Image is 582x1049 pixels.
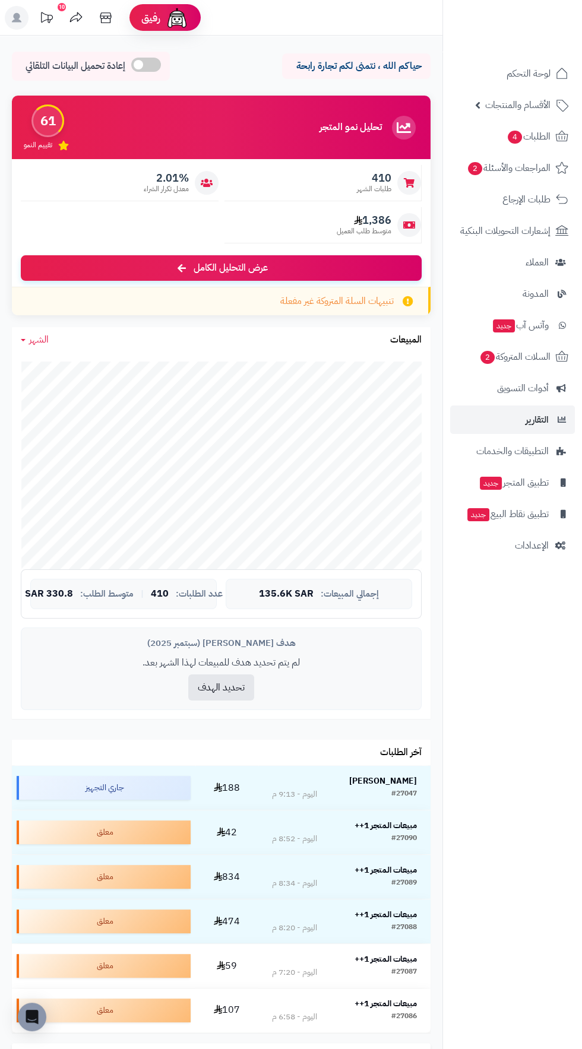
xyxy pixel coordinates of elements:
span: السلات المتروكة [479,348,551,365]
a: طلبات الإرجاع [450,185,575,214]
span: 2 [480,351,495,364]
h3: تحليل نمو المتجر [320,122,382,133]
a: تحديثات المنصة [31,6,61,33]
a: تطبيق المتجرجديد [450,468,575,497]
a: المراجعات والأسئلة2 [450,154,575,182]
div: معلق [17,865,191,889]
span: الشهر [29,332,49,347]
div: جاري التجهيز [17,776,191,800]
div: Open Intercom Messenger [18,1003,46,1031]
span: عدد الطلبات: [176,589,223,599]
span: أدوات التسويق [497,380,549,397]
strong: مبيعات المتجر 1++ [355,864,417,876]
span: الأقسام والمنتجات [485,97,551,113]
span: تنبيهات السلة المتروكة غير مفعلة [280,294,394,308]
span: الطلبات [507,128,551,145]
a: الطلبات4 [450,122,575,151]
a: لوحة التحكم [450,59,575,88]
div: #27089 [391,877,417,889]
a: التطبيقات والخدمات [450,437,575,465]
span: 2.01% [144,172,189,185]
span: التقارير [526,411,549,428]
div: اليوم - 6:58 م [272,1011,317,1023]
td: 188 [195,766,258,810]
td: 107 [195,988,258,1032]
div: #27086 [391,1011,417,1023]
span: 410 [151,589,169,600]
span: المراجعات والأسئلة [467,160,551,176]
div: #27090 [391,833,417,845]
div: معلق [17,999,191,1022]
span: 1,386 [337,214,391,227]
span: إشعارات التحويلات البنكية [460,223,551,239]
div: اليوم - 8:52 م [272,833,317,845]
span: 135.6K SAR [259,589,314,600]
span: رفيق [141,11,160,25]
a: المدونة [450,280,575,308]
span: طلبات الإرجاع [502,191,551,208]
span: جديد [480,477,502,490]
span: الإعدادات [515,537,549,554]
span: متوسط الطلب: [80,589,134,599]
span: إجمالي المبيعات: [321,589,379,599]
button: تحديد الهدف [188,674,254,701]
div: معلق [17,954,191,978]
td: 474 [195,899,258,943]
span: طلبات الشهر [357,184,391,194]
img: ai-face.png [165,6,189,30]
strong: مبيعات المتجر 1++ [355,819,417,832]
div: #27088 [391,922,417,934]
span: معدل تكرار الشراء [144,184,189,194]
span: تطبيق المتجر [479,474,549,491]
a: السلات المتروكة2 [450,343,575,371]
div: اليوم - 8:20 م [272,922,317,934]
div: اليوم - 7:20 م [272,966,317,978]
strong: مبيعات المتجر 1++ [355,908,417,921]
span: جديد [467,508,489,521]
strong: [PERSON_NAME] [349,775,417,787]
a: الشهر [21,333,49,347]
span: 2 [468,162,482,175]
div: #27087 [391,966,417,978]
a: عرض التحليل الكامل [21,255,422,281]
span: تطبيق نقاط البيع [466,506,549,522]
span: لوحة التحكم [507,65,551,82]
span: 4 [508,131,522,144]
h3: المبيعات [390,335,422,346]
div: معلق [17,909,191,933]
a: الإعدادات [450,531,575,560]
span: تقييم النمو [24,140,52,150]
span: 330.8 SAR [25,589,73,600]
strong: مبيعات المتجر 1++ [355,953,417,965]
td: 42 [195,810,258,854]
span: التطبيقات والخدمات [476,443,549,459]
div: اليوم - 8:34 م [272,877,317,889]
div: 10 [58,3,66,11]
span: | [141,590,144,598]
div: #27047 [391,788,417,800]
a: وآتس آبجديد [450,311,575,340]
a: العملاء [450,248,575,277]
a: إشعارات التحويلات البنكية [450,217,575,245]
a: التقارير [450,405,575,434]
h3: آخر الطلبات [380,747,422,758]
td: 834 [195,855,258,899]
strong: مبيعات المتجر 1++ [355,997,417,1010]
div: اليوم - 9:13 م [272,788,317,800]
span: وآتس آب [492,317,549,334]
p: حياكم الله ، نتمنى لكم تجارة رابحة [291,59,422,73]
span: متوسط طلب العميل [337,226,391,236]
div: معلق [17,820,191,844]
span: جديد [493,319,515,332]
td: 59 [195,944,258,988]
span: 410 [357,172,391,185]
span: إعادة تحميل البيانات التلقائي [26,59,125,73]
span: العملاء [526,254,549,271]
span: عرض التحليل الكامل [194,261,268,275]
span: المدونة [523,286,549,302]
a: تطبيق نقاط البيعجديد [450,500,575,528]
p: لم يتم تحديد هدف للمبيعات لهذا الشهر بعد. [30,656,412,670]
div: هدف [PERSON_NAME] (سبتمبر 2025) [30,637,412,649]
a: أدوات التسويق [450,374,575,403]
